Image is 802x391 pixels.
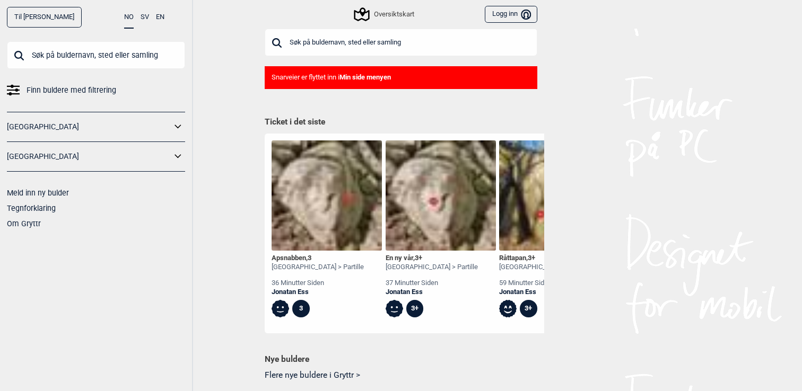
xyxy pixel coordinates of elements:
span: 3+ [528,254,535,262]
a: Finn buldere med filtrering [7,83,185,98]
img: En ny var [386,140,496,251]
div: 3+ [406,300,424,317]
a: Meld inn ny bulder [7,189,69,197]
div: Apsnabben , [272,254,364,263]
img: Rattapan [499,140,609,251]
input: Søk på buldernavn, sted eller samling [7,41,185,69]
a: Jonatan Ess [386,288,478,297]
button: EN [156,7,164,28]
img: Apsnabben [272,140,382,251]
div: [GEOGRAPHIC_DATA] > Partille [386,263,478,272]
h1: Nye buldere [265,354,537,365]
span: 3+ [415,254,422,262]
button: NO [124,7,134,29]
div: Oversiktskart [355,8,414,21]
a: Tegnforklaring [7,204,56,212]
button: SV [141,7,149,28]
span: Finn buldere med filtrering [27,83,116,98]
div: Til [PERSON_NAME] [7,7,82,28]
button: Flere nye buldere i Gryttr > [265,368,537,384]
a: [GEOGRAPHIC_DATA] [7,119,171,135]
b: Min side menyen [339,73,391,81]
input: Søk på buldernavn, sted eller samling [265,29,537,56]
div: 36 minutter siden [272,279,364,288]
a: Om Gryttr [7,219,41,228]
div: [GEOGRAPHIC_DATA] > Partille [499,263,591,272]
div: 59 minutter siden [499,279,591,288]
div: Snarveier er flyttet inn i [265,66,537,89]
div: [GEOGRAPHIC_DATA] > Partille [272,263,364,272]
span: 3 [308,254,311,262]
div: En ny vår , [386,254,478,263]
button: Logg inn [485,6,537,23]
div: 3+ [520,300,537,317]
div: Råttapan , [499,254,591,263]
h1: Ticket i det siste [265,117,537,128]
a: Jonatan Ess [499,288,591,297]
div: 3 [292,300,310,317]
a: [GEOGRAPHIC_DATA] [7,149,171,164]
div: 37 minutter siden [386,279,478,288]
a: Jonatan Ess [272,288,364,297]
